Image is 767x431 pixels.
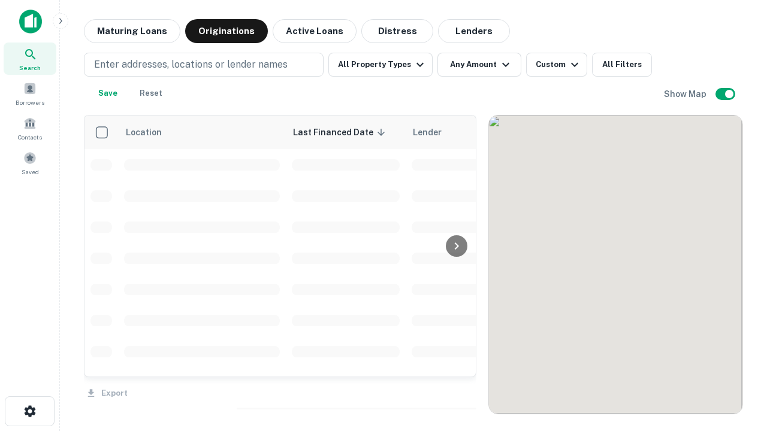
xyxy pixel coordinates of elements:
button: Active Loans [273,19,357,43]
button: Lenders [438,19,510,43]
button: Distress [361,19,433,43]
div: Custom [536,57,582,72]
button: Save your search to get updates of matches that match your search criteria. [89,81,127,105]
th: Location [118,116,286,149]
span: Lender [413,125,442,139]
div: 0 0 [489,116,742,414]
h6: Show Map [664,87,708,101]
img: capitalize-icon.png [19,10,42,34]
button: Enter addresses, locations or lender names [84,53,324,77]
a: Saved [4,147,56,179]
span: Search [19,63,41,72]
button: All Filters [592,53,652,77]
button: Maturing Loans [84,19,180,43]
p: Enter addresses, locations or lender names [94,57,288,72]
button: Originations [185,19,268,43]
th: Lender [406,116,597,149]
a: Search [4,43,56,75]
button: Custom [526,53,587,77]
iframe: Chat Widget [707,335,767,393]
button: Any Amount [437,53,521,77]
a: Borrowers [4,77,56,110]
button: All Property Types [328,53,433,77]
span: Location [125,125,177,139]
button: Reset [132,81,170,105]
span: Contacts [18,132,42,142]
th: Last Financed Date [286,116,406,149]
span: Borrowers [16,98,44,107]
span: Last Financed Date [293,125,389,139]
span: Saved [22,167,39,177]
a: Contacts [4,112,56,144]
